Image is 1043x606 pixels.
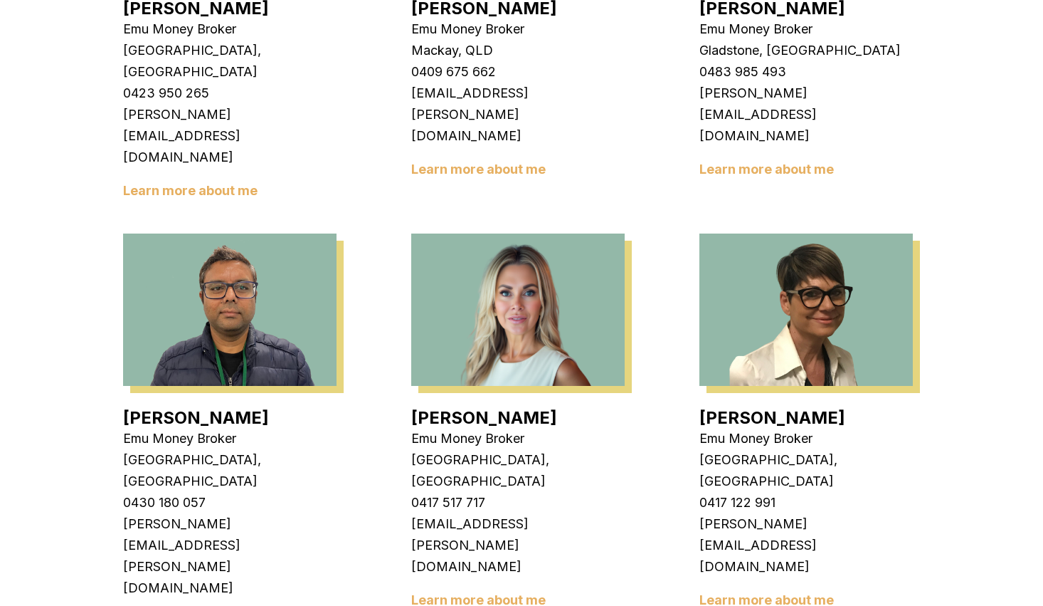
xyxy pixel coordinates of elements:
[699,61,913,83] p: 0483 985 493
[411,407,557,428] a: [PERSON_NAME]
[699,513,913,578] p: [PERSON_NAME][EMAIL_ADDRESS][DOMAIN_NAME]
[123,19,337,40] p: Emu Money Broker
[699,40,913,61] p: Gladstone, [GEOGRAPHIC_DATA]
[123,83,337,104] p: 0423 950 265
[699,449,913,492] p: [GEOGRAPHIC_DATA], [GEOGRAPHIC_DATA]
[123,104,337,168] p: [PERSON_NAME][EMAIL_ADDRESS][DOMAIN_NAME]
[699,407,845,428] a: [PERSON_NAME]
[699,162,834,177] a: Learn more about me
[123,183,258,198] a: Learn more about me
[123,407,269,428] a: [PERSON_NAME]
[411,492,625,513] p: 0417 517 717
[123,492,337,513] p: 0430 180 057
[699,19,913,40] p: Emu Money Broker
[411,449,625,492] p: [GEOGRAPHIC_DATA], [GEOGRAPHIC_DATA]
[699,83,913,147] p: [PERSON_NAME][EMAIL_ADDRESS][DOMAIN_NAME]
[699,492,913,513] p: 0417 122 991
[123,513,337,599] p: [PERSON_NAME][EMAIL_ADDRESS][PERSON_NAME][DOMAIN_NAME]
[411,428,625,449] p: Emu Money Broker
[699,234,913,386] img: Stevette Gelavis
[411,234,625,386] img: Rachael Connors
[411,40,625,61] p: Mackay, QLD
[411,513,625,578] p: [EMAIL_ADDRESS][PERSON_NAME][DOMAIN_NAME]
[411,162,546,177] a: Learn more about me
[123,428,337,449] p: Emu Money Broker
[123,449,337,492] p: [GEOGRAPHIC_DATA], [GEOGRAPHIC_DATA]
[411,83,625,147] p: [EMAIL_ADDRESS][PERSON_NAME][DOMAIN_NAME]
[699,428,913,449] p: Emu Money Broker
[411,61,625,83] p: 0409 675 662
[123,234,337,386] img: Pinkesh Patel
[411,19,625,40] p: Emu Money Broker
[123,40,337,83] p: [GEOGRAPHIC_DATA], [GEOGRAPHIC_DATA]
